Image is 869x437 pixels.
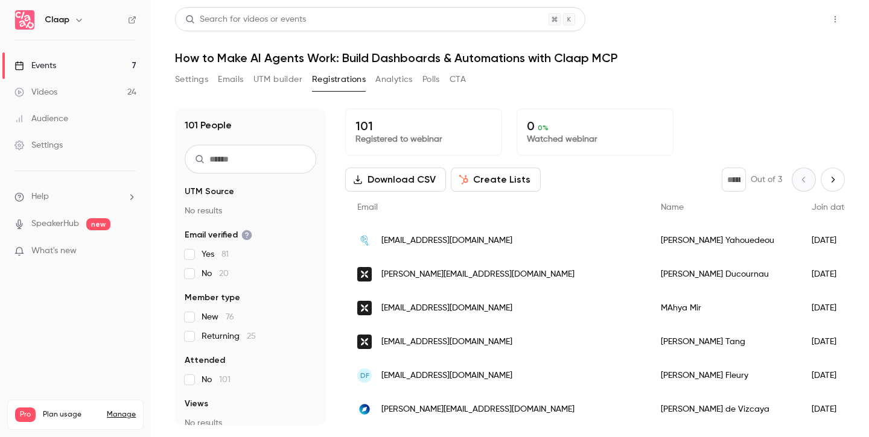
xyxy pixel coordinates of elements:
span: new [86,218,110,230]
div: [PERSON_NAME] Fleury [649,359,800,392]
img: seeqle.com [357,233,372,248]
span: 81 [221,250,229,259]
p: 101 [355,119,492,133]
span: Member type [185,292,240,304]
div: Events [14,60,56,72]
div: [PERSON_NAME] Tang [649,325,800,359]
div: Search for videos or events [185,13,306,26]
div: [DATE] [800,392,861,426]
button: UTM builder [253,70,302,89]
span: Yes [202,248,229,260]
img: qonto.com [357,267,372,281]
button: Download CSV [345,168,446,192]
div: MAhya Mir [649,291,800,325]
p: No results [185,205,316,217]
span: 76 [226,313,234,321]
iframe: Noticeable Trigger [122,246,136,257]
div: [PERSON_NAME] de Vizcaya [649,392,800,426]
div: [DATE] [800,291,861,325]
p: 0 [527,119,663,133]
button: Settings [175,70,208,89]
div: [DATE] [800,257,861,291]
img: Claap [15,10,34,30]
img: realadvisor.com [357,402,372,417]
span: 101 [219,376,231,384]
button: Create Lists [451,168,541,192]
div: Audience [14,113,68,125]
span: Name [661,203,684,212]
p: Registered to webinar [355,133,492,145]
p: Watched webinar [527,133,663,145]
span: 25 [247,332,256,341]
button: Next page [821,168,845,192]
h1: 101 People [185,118,232,133]
span: Email [357,203,378,212]
p: No results [185,417,316,429]
span: UTM Source [185,186,234,198]
span: [PERSON_NAME][EMAIL_ADDRESS][DOMAIN_NAME] [381,403,575,416]
span: [EMAIL_ADDRESS][DOMAIN_NAME] [381,369,512,382]
img: qonto.com [357,301,372,315]
a: Manage [107,410,136,420]
span: [PERSON_NAME][EMAIL_ADDRESS][DOMAIN_NAME] [381,268,575,281]
span: Returning [202,330,256,342]
div: [DATE] [800,359,861,392]
span: 0 % [538,124,549,132]
span: Help [31,190,49,203]
span: Email verified [185,229,252,241]
span: Join date [812,203,849,212]
button: CTA [450,70,466,89]
div: [DATE] [800,325,861,359]
span: Pro [15,407,36,422]
div: Settings [14,139,63,151]
span: [EMAIL_ADDRESS][DOMAIN_NAME] [381,234,512,247]
span: No [202,268,229,280]
span: Attended [185,354,225,366]
span: DF [360,370,369,381]
button: Share [768,7,816,31]
button: Emails [218,70,243,89]
span: Views [185,398,208,410]
h1: How to Make AI Agents Work: Build Dashboards & Automations with Claap MCP [175,51,845,65]
div: [PERSON_NAME] Yahouedeou [649,224,800,257]
span: 20 [219,269,229,278]
span: No [202,374,231,386]
span: [EMAIL_ADDRESS][DOMAIN_NAME] [381,302,512,315]
span: [EMAIL_ADDRESS][DOMAIN_NAME] [381,336,512,348]
li: help-dropdown-opener [14,190,136,203]
div: Videos [14,86,57,98]
a: SpeakerHub [31,218,79,230]
img: qonto.com [357,335,372,349]
button: Analytics [375,70,413,89]
button: Registrations [312,70,366,89]
h6: Claap [45,14,69,26]
div: [PERSON_NAME] Ducournau [649,257,800,291]
span: New [202,311,234,323]
p: Out of 3 [751,174,782,186]
span: Plan usage [43,410,100,420]
div: [DATE] [800,224,861,257]
button: Polls [422,70,440,89]
span: What's new [31,245,77,257]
